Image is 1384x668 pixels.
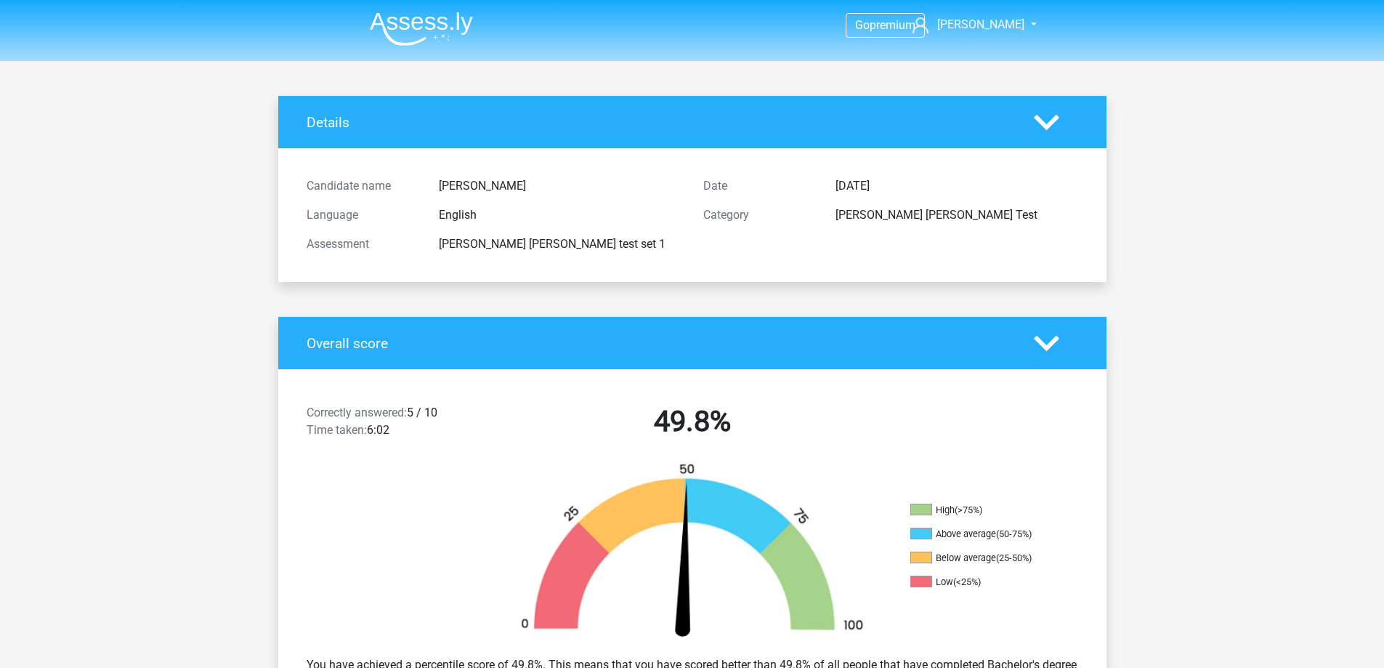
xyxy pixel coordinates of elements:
div: Assessment [296,236,428,253]
li: Above average [910,528,1056,541]
div: [DATE] [825,177,1089,195]
div: Candidate name [296,177,428,195]
div: [PERSON_NAME] [PERSON_NAME] test set 1 [428,236,692,253]
a: [PERSON_NAME] [907,16,1026,33]
h2: 49.8% [505,404,880,439]
div: Date [692,177,825,195]
span: Correctly answered: [307,406,407,419]
div: 5 / 10 6:02 [296,404,494,445]
div: (>75%) [955,504,982,515]
h4: Overall score [307,335,1012,352]
div: Category [692,206,825,224]
li: Low [910,576,1056,589]
div: [PERSON_NAME] [PERSON_NAME] Test [825,206,1089,224]
div: [PERSON_NAME] [428,177,692,195]
li: Below average [910,552,1056,565]
span: Go [855,18,870,32]
div: English [428,206,692,224]
span: premium [870,18,915,32]
div: Language [296,206,428,224]
h4: Details [307,114,1012,131]
img: Assessly [370,12,473,46]
img: 50.d30dad99e2fa.png [496,462,889,645]
a: Gopremium [846,15,924,35]
span: Time taken: [307,423,367,437]
div: (25-50%) [996,552,1032,563]
div: (50-75%) [996,528,1032,539]
div: (<25%) [953,576,981,587]
span: [PERSON_NAME] [937,17,1024,31]
li: High [910,504,1056,517]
